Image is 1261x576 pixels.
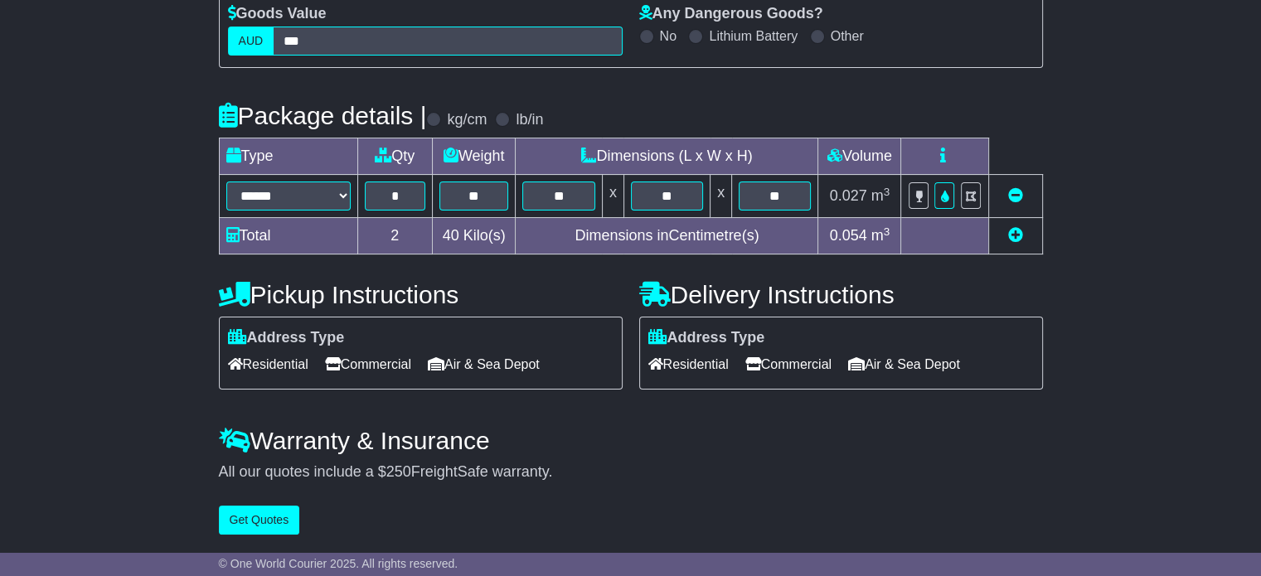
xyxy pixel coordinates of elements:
span: Residential [228,351,308,377]
td: Total [219,218,357,254]
label: Goods Value [228,5,327,23]
label: Address Type [228,329,345,347]
sup: 3 [884,225,890,238]
h4: Pickup Instructions [219,281,623,308]
span: Air & Sea Depot [428,351,540,377]
label: lb/in [516,111,543,129]
span: Commercial [745,351,832,377]
label: No [660,28,677,44]
button: Get Quotes [219,506,300,535]
td: 2 [357,218,432,254]
td: Qty [357,138,432,175]
label: AUD [228,27,274,56]
td: Dimensions in Centimetre(s) [516,218,818,254]
span: m [871,187,890,204]
span: 0.027 [830,187,867,204]
td: Weight [432,138,516,175]
td: Volume [818,138,901,175]
h4: Warranty & Insurance [219,427,1043,454]
span: 0.054 [830,227,867,244]
h4: Package details | [219,102,427,129]
span: m [871,227,890,244]
label: Lithium Battery [709,28,798,44]
span: 40 [443,227,459,244]
sup: 3 [884,186,890,198]
label: kg/cm [447,111,487,129]
td: Kilo(s) [432,218,516,254]
span: 250 [386,463,411,480]
a: Remove this item [1008,187,1023,204]
label: Any Dangerous Goods? [639,5,823,23]
label: Other [831,28,864,44]
span: Residential [648,351,729,377]
label: Address Type [648,329,765,347]
a: Add new item [1008,227,1023,244]
span: Commercial [325,351,411,377]
h4: Delivery Instructions [639,281,1043,308]
td: Dimensions (L x W x H) [516,138,818,175]
td: Type [219,138,357,175]
span: © One World Courier 2025. All rights reserved. [219,557,458,570]
td: x [602,175,623,218]
td: x [711,175,732,218]
span: Air & Sea Depot [848,351,960,377]
div: All our quotes include a $ FreightSafe warranty. [219,463,1043,482]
